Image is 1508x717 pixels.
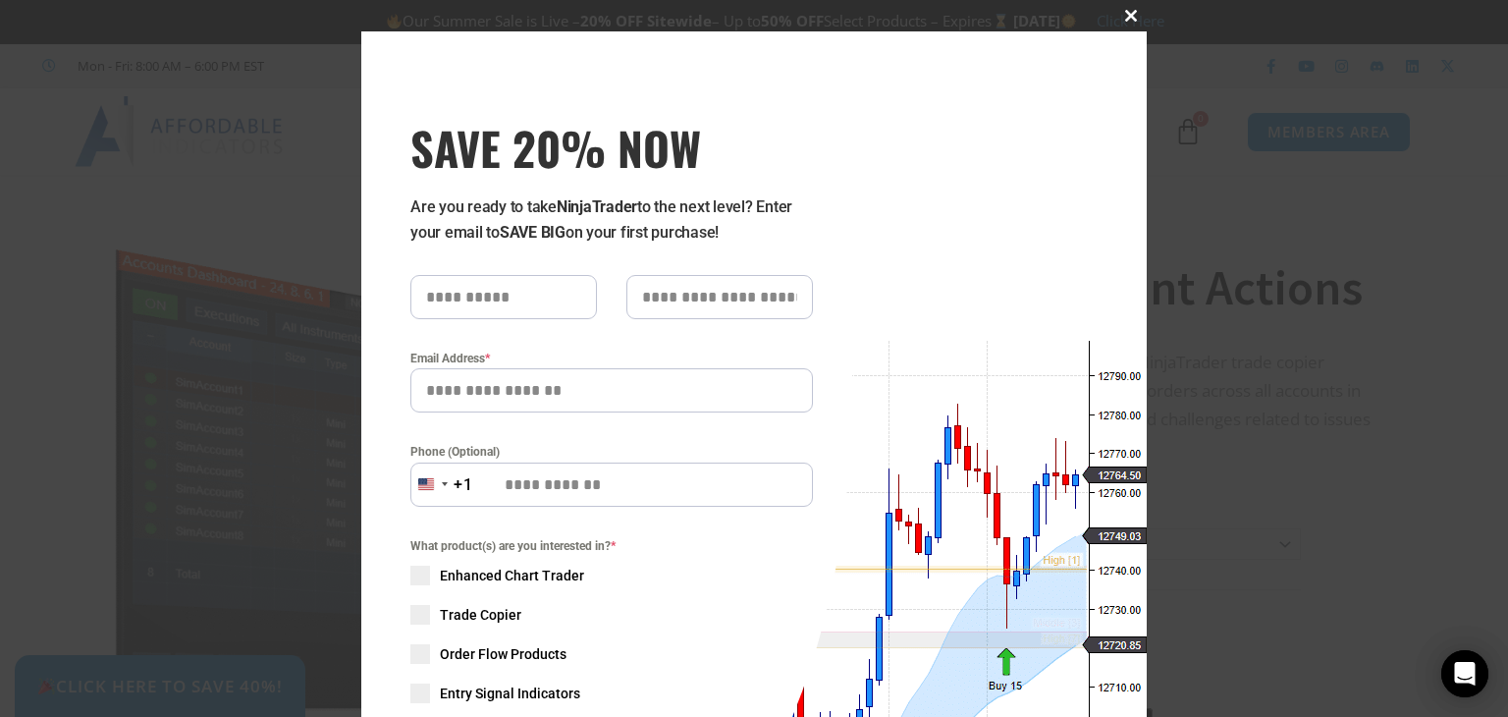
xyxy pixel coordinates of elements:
span: Enhanced Chart Trader [440,566,584,585]
label: Enhanced Chart Trader [410,566,813,585]
div: Open Intercom Messenger [1441,650,1488,697]
strong: NinjaTrader [557,197,637,216]
span: Trade Copier [440,605,521,625]
span: What product(s) are you interested in? [410,536,813,556]
div: +1 [454,472,473,498]
label: Trade Copier [410,605,813,625]
p: Are you ready to take to the next level? Enter your email to on your first purchase! [410,194,813,246]
label: Phone (Optional) [410,442,813,462]
button: Selected country [410,463,473,507]
strong: SAVE BIG [500,223,565,242]
label: Order Flow Products [410,644,813,664]
label: Entry Signal Indicators [410,684,813,703]
span: Order Flow Products [440,644,566,664]
span: SAVE 20% NOW [410,120,813,175]
label: Email Address [410,349,813,368]
span: Entry Signal Indicators [440,684,580,703]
